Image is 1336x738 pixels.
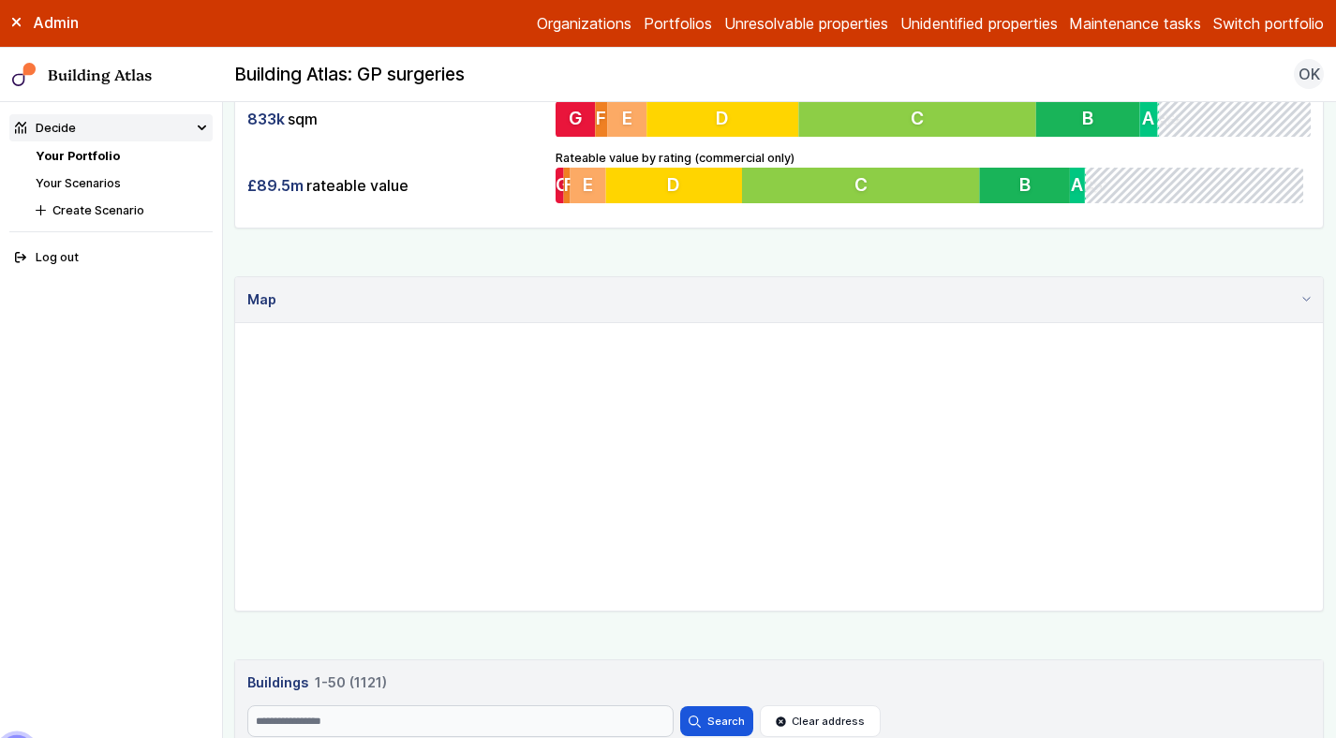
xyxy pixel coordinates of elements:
div: rateable value [247,168,543,203]
span: D [669,173,682,196]
button: C [798,101,1036,137]
button: A [1140,101,1158,137]
h3: Buildings [247,672,1311,693]
span: A+ [1158,108,1182,130]
button: B [1036,101,1140,137]
button: Clear address [760,705,882,737]
span: E [622,108,632,130]
button: C [744,168,984,203]
button: A+ [1091,168,1092,203]
span: G [569,108,583,130]
a: Maintenance tasks [1069,12,1201,35]
span: B [1024,173,1035,196]
button: E [608,101,647,137]
a: Your Scenarios [36,176,121,190]
button: G [556,101,595,137]
a: Unresolvable properties [724,12,888,35]
a: Organizations [537,12,631,35]
button: D [606,168,744,203]
span: G [556,173,570,196]
div: Rateable value by rating (commercial only) [556,149,1311,203]
span: OK [1299,63,1320,85]
div: Decide [15,119,76,137]
h2: Building Atlas: GP surgeries [234,63,465,87]
a: Portfolios [644,12,712,35]
span: 1-50 (1121) [315,672,387,693]
span: F [596,108,606,130]
span: E [583,173,593,196]
a: Unidentified properties [900,12,1058,35]
span: A [1076,173,1089,196]
button: G [556,168,564,203]
span: A+ [1091,173,1115,196]
a: Your Portfolio [36,149,120,163]
button: A [1076,168,1091,203]
span: A [1143,108,1155,130]
button: Create Scenario [30,197,213,224]
span: B [1082,108,1093,130]
button: D [646,101,798,137]
summary: Map [235,277,1323,323]
button: B [984,168,1076,203]
div: sqm [247,101,543,137]
button: E [571,168,606,203]
button: F [595,101,607,137]
button: Switch portfolio [1213,12,1324,35]
span: F [564,173,574,196]
span: C [911,108,924,130]
span: £89.5m [247,175,304,196]
span: 833k [247,109,285,129]
div: Floor space by rating (commercial only) [556,83,1311,138]
button: Log out [9,244,213,272]
summary: Decide [9,114,213,141]
img: main-0bbd2752.svg [12,63,37,87]
button: A+ [1158,101,1160,137]
button: OK [1294,59,1324,89]
span: D [716,108,729,130]
span: C [857,173,870,196]
button: F [564,168,571,203]
button: Search [680,706,753,736]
